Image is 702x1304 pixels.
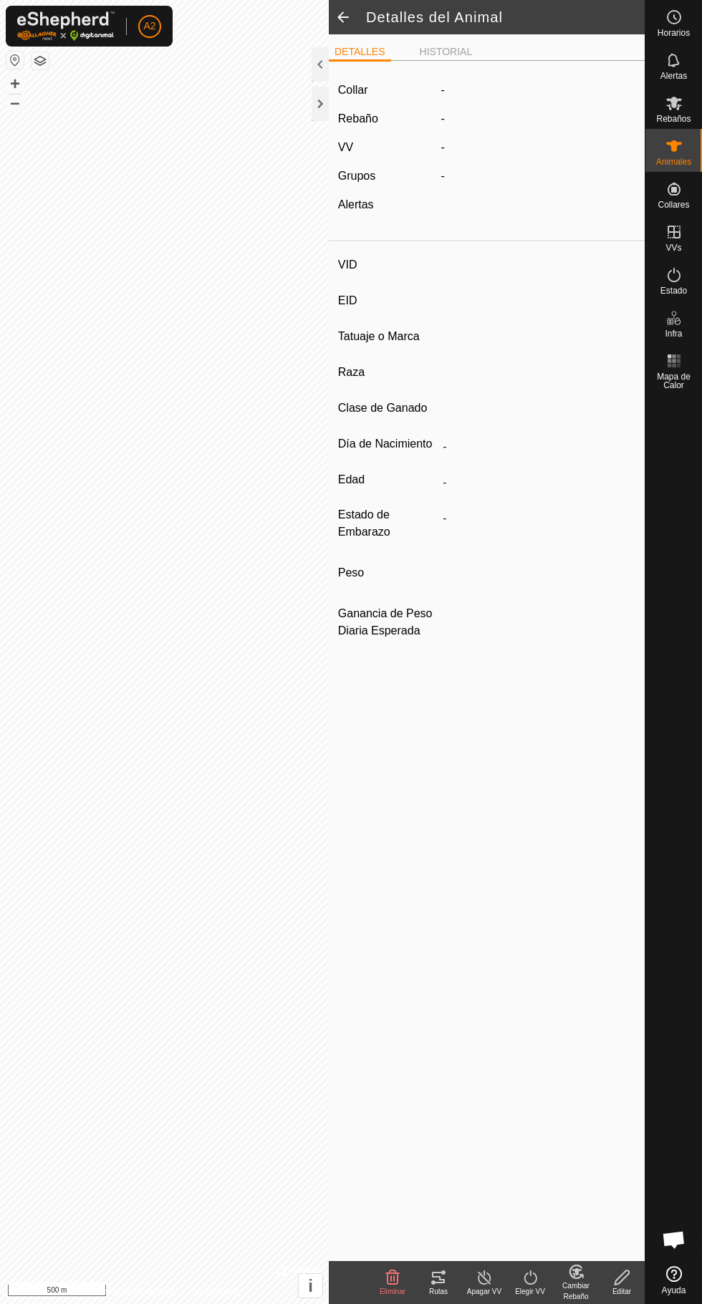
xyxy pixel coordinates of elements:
[656,158,691,166] span: Animales
[338,141,353,153] label: VV
[649,372,698,390] span: Mapa de Calor
[665,329,682,338] span: Infra
[191,1285,239,1298] a: Contáctenos
[366,9,645,26] h2: Detalles del Animal
[17,11,115,41] img: Logo Gallagher
[599,1286,645,1297] div: Editar
[656,115,691,123] span: Rebaños
[645,1260,702,1300] a: Ayuda
[338,558,437,588] label: Peso
[441,82,445,99] label: -
[665,243,681,252] span: VVs
[414,44,479,59] li: HISTORIAL
[653,1218,696,1261] div: Chat abierto
[338,605,437,639] label: Ganancia de Peso Diaria Esperada
[338,399,437,417] label: Clase de Ganado
[380,1288,405,1295] span: Eliminar
[338,470,437,489] label: Edad
[6,52,24,69] button: Restablecer Mapa
[329,44,391,62] li: DETALLES
[6,94,24,111] button: –
[441,112,445,125] span: -
[90,1285,173,1298] a: Política de Privacidad
[658,29,690,37] span: Horarios
[658,201,689,209] span: Collares
[660,286,687,295] span: Estado
[338,435,437,453] label: Día de Nacimiento
[553,1280,599,1302] div: Cambiar Rebaño
[415,1286,461,1297] div: Rutas
[338,256,437,274] label: VID
[299,1274,322,1298] button: i
[338,82,368,99] label: Collar
[338,291,437,310] label: EID
[338,363,437,382] label: Raza
[338,198,374,211] label: Alertas
[507,1286,553,1297] div: Elegir VV
[660,72,687,80] span: Alertas
[461,1286,507,1297] div: Apagar VV
[6,75,24,92] button: +
[143,19,155,34] span: A2
[441,141,445,153] app-display-virtual-paddock-transition: -
[32,52,49,69] button: Capas del Mapa
[338,170,375,182] label: Grupos
[338,112,378,125] label: Rebaño
[436,168,642,185] div: -
[662,1286,686,1295] span: Ayuda
[338,506,437,541] label: Estado de Embarazo
[308,1276,313,1295] span: i
[338,327,437,346] label: Tatuaje o Marca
